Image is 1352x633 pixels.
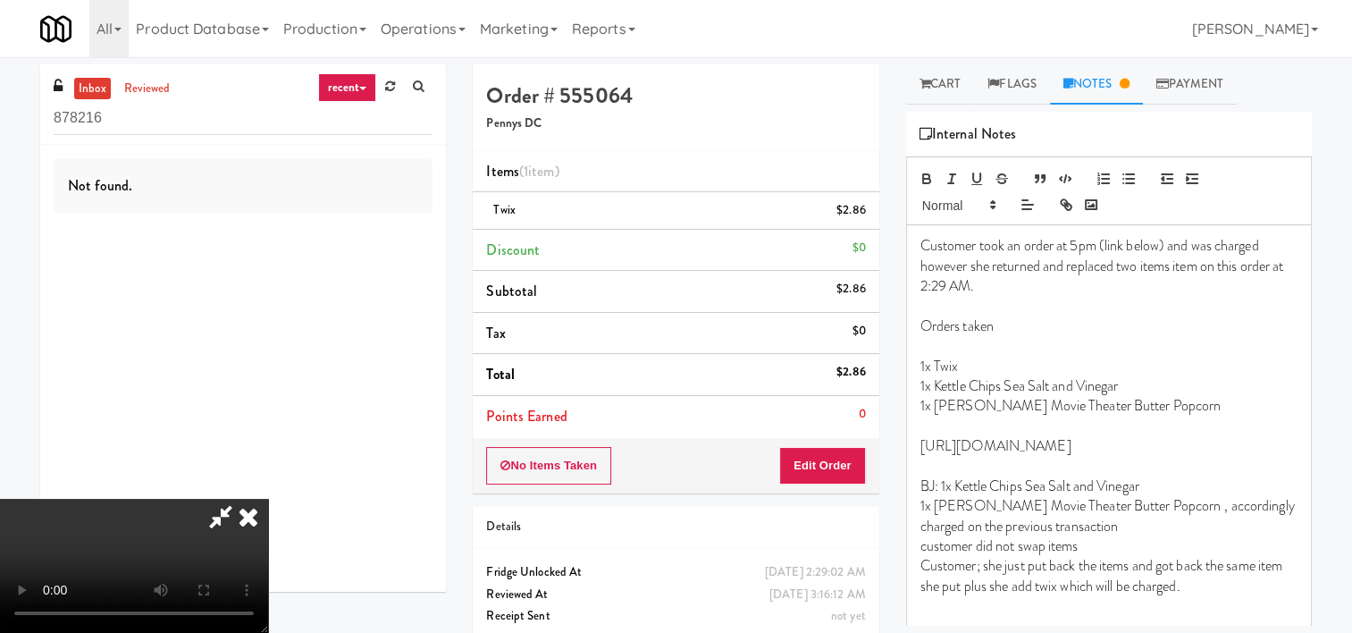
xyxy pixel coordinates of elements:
h5: Pennys DC [486,117,865,131]
span: (1 ) [519,161,559,181]
p: 1x [PERSON_NAME] Movie Theater Butter Popcorn , accordingly charged on the previous transaction [920,496,1297,536]
p: Orders taken [920,316,1297,336]
span: Tax [486,323,505,343]
div: Receipt Sent [486,605,865,628]
img: Micromart [40,13,71,45]
span: Items [486,161,558,181]
div: Fridge Unlocked At [486,561,865,584]
span: Discount [486,240,540,260]
div: $0 [852,320,865,342]
a: Payment [1143,64,1238,105]
div: $2.86 [836,361,866,384]
button: No Items Taken [486,447,611,485]
div: $2.86 [836,199,866,222]
div: 0 [859,403,866,426]
span: not yet [831,607,866,624]
a: reviewed [120,78,175,100]
a: recent [318,73,377,102]
a: Flags [974,64,1050,105]
p: BJ: 1x Kettle Chips Sea Salt and Vinegar [920,477,1297,496]
p: 1x [PERSON_NAME] Movie Theater Butter Popcorn [920,396,1297,416]
h4: Order # 555064 [486,84,865,107]
div: [DATE] 3:16:12 AM [769,584,866,606]
div: Details [486,516,865,538]
span: Not found. [68,175,132,196]
span: Twix [493,201,515,218]
button: Edit Order [779,447,866,485]
div: $0 [852,237,865,259]
span: Total [486,364,515,384]
span: Subtotal [486,281,537,301]
p: 1x Twix [920,357,1297,376]
p: 1x Kettle Chips Sea Salt and Vinegar [920,376,1297,396]
div: [DATE] 2:29:02 AM [765,561,866,584]
input: Search vision orders [54,102,432,135]
a: Notes [1050,64,1143,105]
a: inbox [74,78,111,100]
p: Customer; she just put back the items and got back the same item she put plus she add twix which ... [920,556,1297,596]
p: Customer took an order at 5pm (link below) and was charged however she returned and replaced two ... [920,236,1297,296]
p: customer did not swap items [920,536,1297,556]
a: Cart [906,64,975,105]
span: Internal Notes [920,121,1017,148]
div: Reviewed At [486,584,865,606]
ng-pluralize: item [528,161,554,181]
span: Points Earned [486,406,567,426]
p: [URL][DOMAIN_NAME] [920,436,1297,456]
div: $2.86 [836,278,866,300]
